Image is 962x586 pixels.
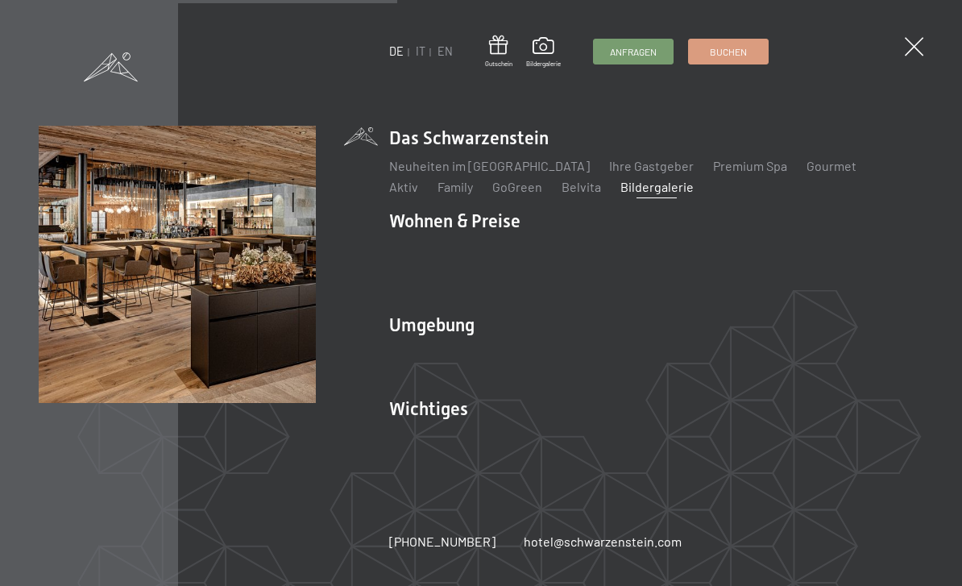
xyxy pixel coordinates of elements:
[609,158,694,173] a: Ihre Gastgeber
[437,44,453,58] a: EN
[526,37,561,68] a: Bildergalerie
[485,35,512,69] a: Gutschein
[485,60,512,69] span: Gutschein
[610,45,657,59] span: Anfragen
[389,179,418,194] a: Aktiv
[594,39,673,64] a: Anfragen
[526,60,561,69] span: Bildergalerie
[620,179,694,194] a: Bildergalerie
[416,44,425,58] a: IT
[389,158,590,173] a: Neuheiten im [GEOGRAPHIC_DATA]
[713,158,787,173] a: Premium Spa
[524,533,682,551] a: hotel@schwarzenstein.com
[710,45,747,59] span: Buchen
[562,179,601,194] a: Belvita
[807,158,856,173] a: Gourmet
[389,533,496,551] a: [PHONE_NUMBER]
[689,39,768,64] a: Buchen
[389,534,496,549] span: [PHONE_NUMBER]
[492,179,542,194] a: GoGreen
[389,44,404,58] a: DE
[437,179,473,194] a: Family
